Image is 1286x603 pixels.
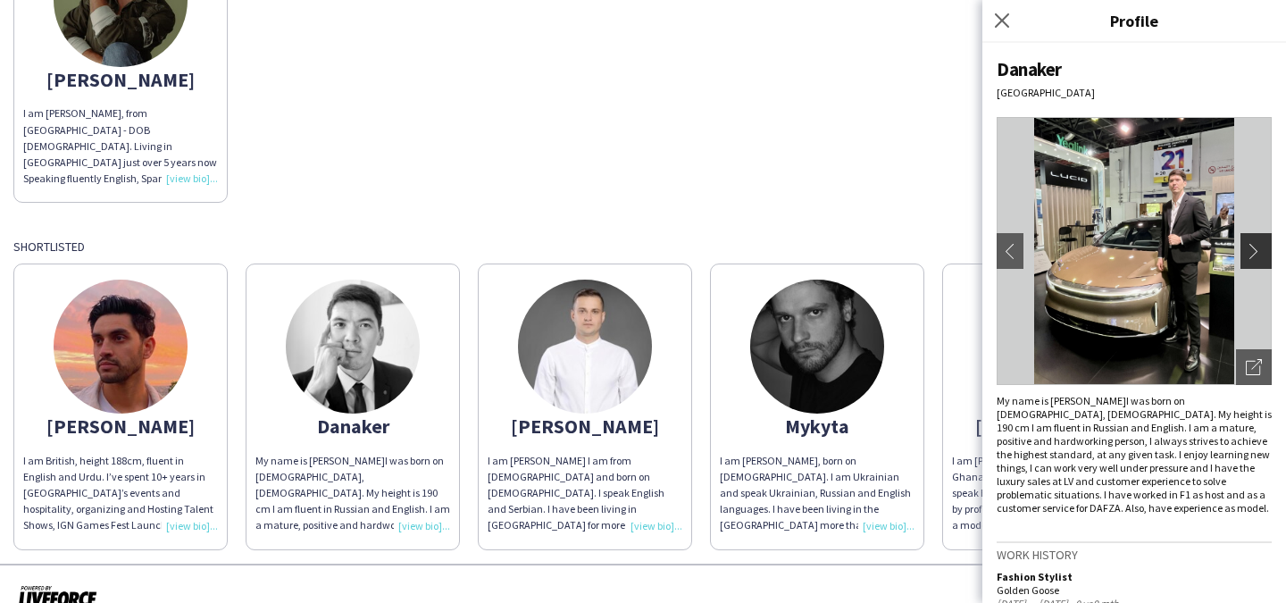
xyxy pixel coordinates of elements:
[286,280,420,414] img: thumb-6666cc073ab40.jpeg
[255,418,450,434] div: Danaker
[997,570,1272,583] div: Fashion Stylist
[23,418,218,434] div: [PERSON_NAME]
[997,57,1272,81] div: Danaker
[720,418,914,434] div: Mykyta
[997,583,1272,597] div: Golden Goose
[997,394,1272,515] div: My name is [PERSON_NAME]I was born on [DEMOGRAPHIC_DATA], [DEMOGRAPHIC_DATA]. My height is 190 cm...
[54,280,188,414] img: thumb-68b5eaf1cad37.jpg
[997,117,1272,385] img: Crew avatar or photo
[750,280,884,414] img: thumb-624cad2448fdd.jpg
[952,453,1147,534] div: I am [PERSON_NAME], an 181 cm tall Ghanaian. DOB [DEMOGRAPHIC_DATA]. I speak English and Twi flue...
[23,453,218,534] div: I am British, height 188cm, fluent in English and Urdu. I’ve spent 10+ years in [GEOGRAPHIC_DATA]...
[488,453,682,534] div: I am [PERSON_NAME] I am from [DEMOGRAPHIC_DATA] and born on [DEMOGRAPHIC_DATA]. I speak English a...
[952,418,1147,434] div: [PERSON_NAME]
[23,71,218,88] div: [PERSON_NAME]
[488,418,682,434] div: [PERSON_NAME]
[13,239,1273,255] div: Shortlisted
[23,105,218,187] div: I am [PERSON_NAME], from [GEOGRAPHIC_DATA] - DOB [DEMOGRAPHIC_DATA]. Living in [GEOGRAPHIC_DATA] ...
[997,86,1272,99] div: [GEOGRAPHIC_DATA]
[997,547,1272,563] h3: Work history
[518,280,652,414] img: thumb-6899adfe794ce.jpeg
[1236,349,1272,385] div: Open photos pop-in
[255,453,450,534] div: My name is [PERSON_NAME]I was born on [DEMOGRAPHIC_DATA], [DEMOGRAPHIC_DATA]. My height is 190 cm...
[982,9,1286,32] h3: Profile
